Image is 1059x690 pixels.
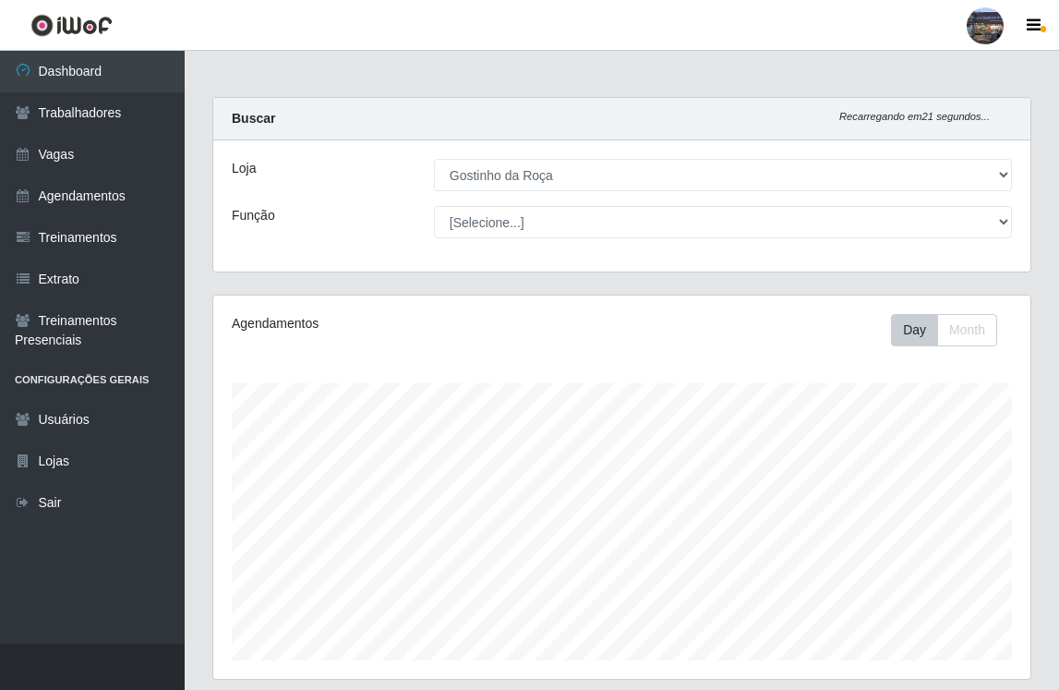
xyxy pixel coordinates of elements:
div: Agendamentos [232,314,541,333]
i: Recarregando em 21 segundos... [839,111,990,122]
div: Toolbar with button groups [891,314,1012,346]
button: Month [937,314,997,346]
label: Função [232,206,275,225]
div: First group [891,314,997,346]
button: Day [891,314,938,346]
label: Loja [232,159,256,178]
img: CoreUI Logo [30,14,113,37]
strong: Buscar [232,111,275,126]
